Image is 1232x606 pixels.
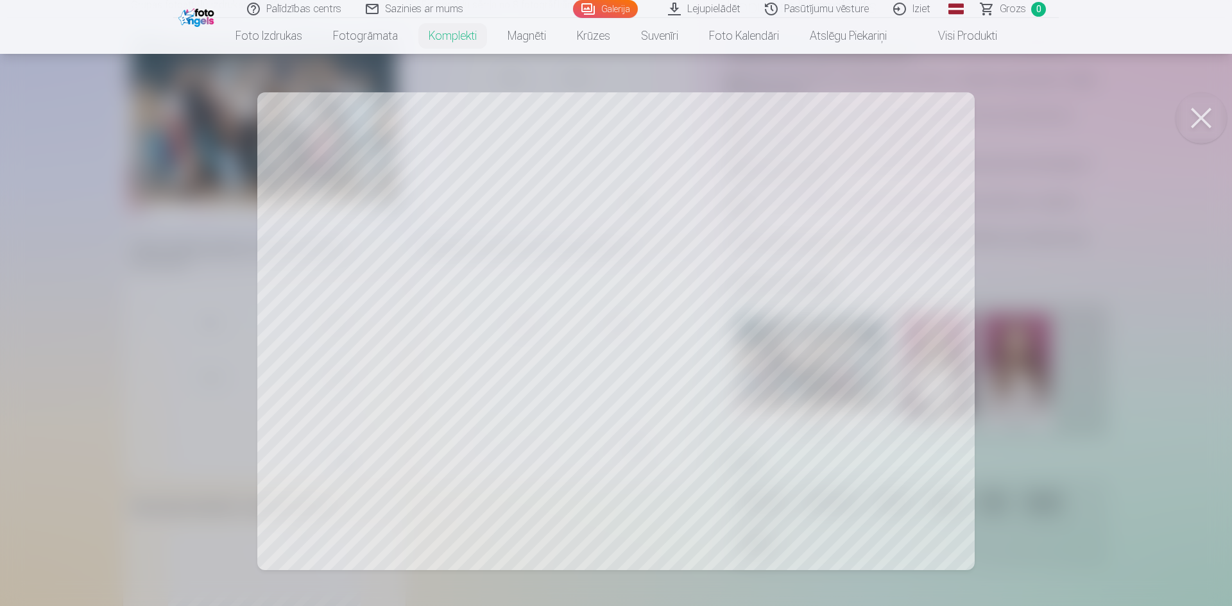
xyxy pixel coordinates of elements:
[220,18,318,54] a: Foto izdrukas
[561,18,626,54] a: Krūzes
[413,18,492,54] a: Komplekti
[178,5,218,27] img: /fa1
[492,18,561,54] a: Magnēti
[1000,1,1026,17] span: Grozs
[1031,2,1046,17] span: 0
[794,18,902,54] a: Atslēgu piekariņi
[902,18,1013,54] a: Visi produkti
[318,18,413,54] a: Fotogrāmata
[694,18,794,54] a: Foto kalendāri
[626,18,694,54] a: Suvenīri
